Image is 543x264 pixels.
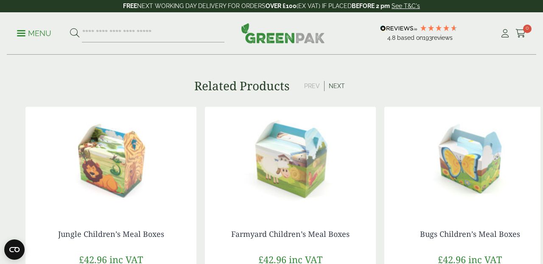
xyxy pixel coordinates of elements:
[241,23,325,43] img: GreenPak Supplies
[266,3,297,9] strong: OVER £100
[392,3,420,9] a: See T&C's
[500,29,510,38] i: My Account
[231,229,350,239] a: Farmyard Children’s Meal Boxes
[423,34,432,41] span: 193
[420,229,520,239] a: Bugs Children’s Meal Boxes
[380,25,417,31] img: REVIEWS.io
[397,34,423,41] span: Based on
[352,3,390,9] strong: BEFORE 2 pm
[17,28,51,39] p: Menu
[25,107,196,213] img: Jungle Childrens Meal Box v2
[205,107,376,213] img: Farmyard Childrens Meal Box
[58,229,164,239] a: Jungle Children’s Meal Boxes
[325,81,349,91] button: Next
[515,27,526,40] a: 0
[123,3,137,9] strong: FREE
[432,34,453,41] span: reviews
[4,239,25,260] button: Open CMP widget
[17,28,51,37] a: Menu
[300,81,325,91] button: Prev
[387,34,397,41] span: 4.8
[194,79,290,93] h3: Related Products
[420,24,458,32] div: 4.8 Stars
[515,29,526,38] i: Cart
[523,25,532,33] span: 0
